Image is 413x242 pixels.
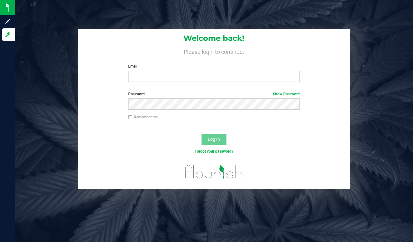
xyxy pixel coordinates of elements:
inline-svg: Log in [5,31,11,38]
span: Log In [208,137,220,142]
a: Show Password [273,92,300,96]
inline-svg: Sign up [5,18,11,24]
a: Forgot your password? [195,149,233,154]
input: Remember me [128,115,133,120]
img: flourish_logo.svg [180,161,248,183]
label: Remember me [128,114,158,120]
label: Email [128,64,300,69]
h1: Welcome back! [78,34,350,42]
span: Password [128,92,145,96]
button: Log In [202,134,226,145]
h4: Please login to continue. [78,47,350,55]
